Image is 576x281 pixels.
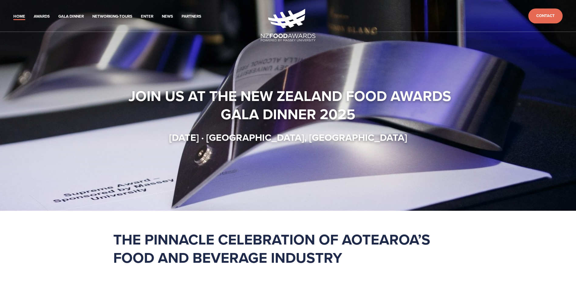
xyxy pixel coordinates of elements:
a: News [162,13,173,20]
a: Contact [528,9,563,23]
strong: [DATE] · [GEOGRAPHIC_DATA], [GEOGRAPHIC_DATA] [169,130,407,144]
a: Home [13,13,25,20]
strong: Join us at the New Zealand Food Awards Gala Dinner 2025 [128,85,455,125]
a: Enter [141,13,153,20]
a: Networking-Tours [92,13,132,20]
a: Awards [34,13,50,20]
a: Gala Dinner [58,13,84,20]
a: Partners [182,13,201,20]
h1: The pinnacle celebration of Aotearoa’s food and beverage industry [113,230,463,267]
